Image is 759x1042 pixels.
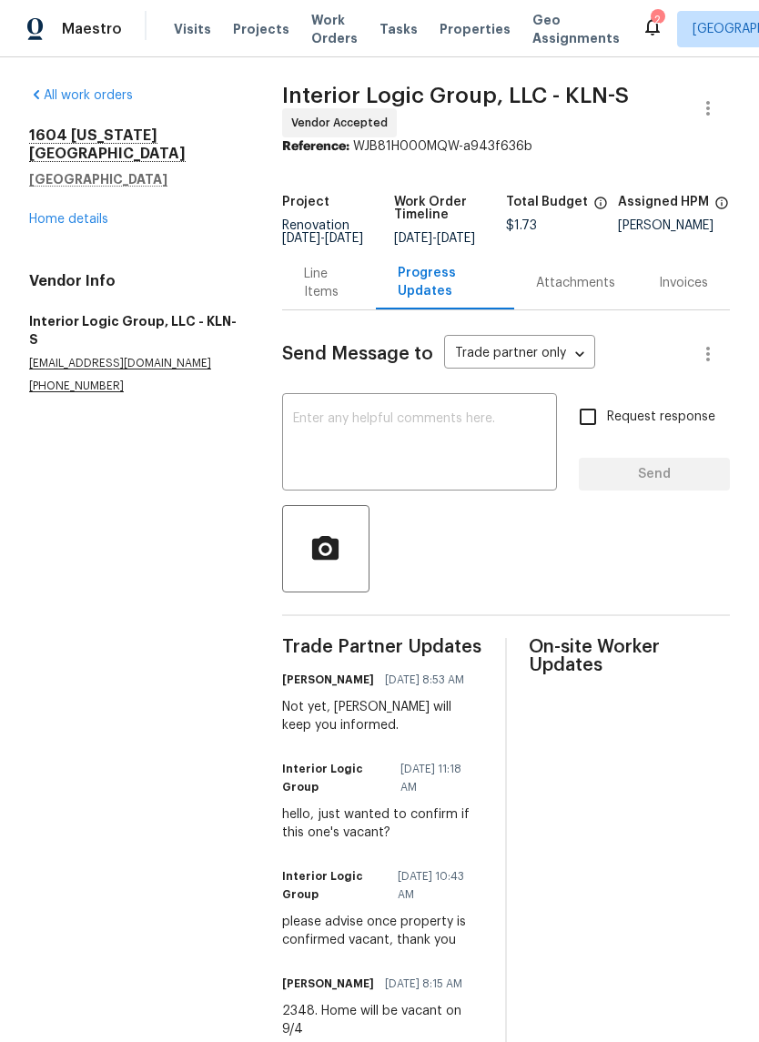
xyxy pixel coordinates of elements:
[282,219,363,245] span: Renovation
[593,196,608,219] span: The total cost of line items that have been proposed by Opendoor. This sum includes line items th...
[282,85,629,106] span: Interior Logic Group, LLC - KLN-S
[529,638,730,674] span: On-site Worker Updates
[282,345,433,363] span: Send Message to
[607,408,715,427] span: Request response
[282,975,374,993] h6: [PERSON_NAME]
[29,213,108,226] a: Home details
[29,272,238,290] h4: Vendor Info
[233,20,289,38] span: Projects
[394,232,475,245] span: -
[618,219,730,232] div: [PERSON_NAME]
[282,137,730,156] div: WJB81H000MQW-a943f636b
[282,867,387,904] h6: Interior Logic Group
[400,760,472,796] span: [DATE] 11:18 AM
[325,232,363,245] span: [DATE]
[398,264,492,300] div: Progress Updates
[29,312,238,349] h5: Interior Logic Group, LLC - KLN-S
[440,20,511,38] span: Properties
[651,11,663,29] div: 2
[304,265,355,301] div: Line Items
[437,232,475,245] span: [DATE]
[282,140,349,153] b: Reference:
[659,274,708,292] div: Invoices
[282,698,483,734] div: Not yet, [PERSON_NAME] will keep you informed.
[536,274,615,292] div: Attachments
[311,11,358,47] span: Work Orders
[618,196,709,208] h5: Assigned HPM
[398,867,472,904] span: [DATE] 10:43 AM
[394,196,506,221] h5: Work Order Timeline
[394,232,432,245] span: [DATE]
[282,760,390,796] h6: Interior Logic Group
[282,232,320,245] span: [DATE]
[291,114,395,132] span: Vendor Accepted
[282,638,483,656] span: Trade Partner Updates
[532,11,620,47] span: Geo Assignments
[282,1002,483,1038] div: 2348. Home will be vacant on 9/4
[282,805,483,842] div: hello, just wanted to confirm if this one's vacant?
[282,913,483,949] div: please advise once property is confirmed vacant, thank you
[444,339,595,369] div: Trade partner only
[29,89,133,102] a: All work orders
[282,671,374,689] h6: [PERSON_NAME]
[379,23,418,35] span: Tasks
[174,20,211,38] span: Visits
[282,232,363,245] span: -
[385,671,464,689] span: [DATE] 8:53 AM
[62,20,122,38] span: Maestro
[282,196,329,208] h5: Project
[385,975,462,993] span: [DATE] 8:15 AM
[506,219,537,232] span: $1.73
[714,196,729,219] span: The hpm assigned to this work order.
[506,196,588,208] h5: Total Budget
